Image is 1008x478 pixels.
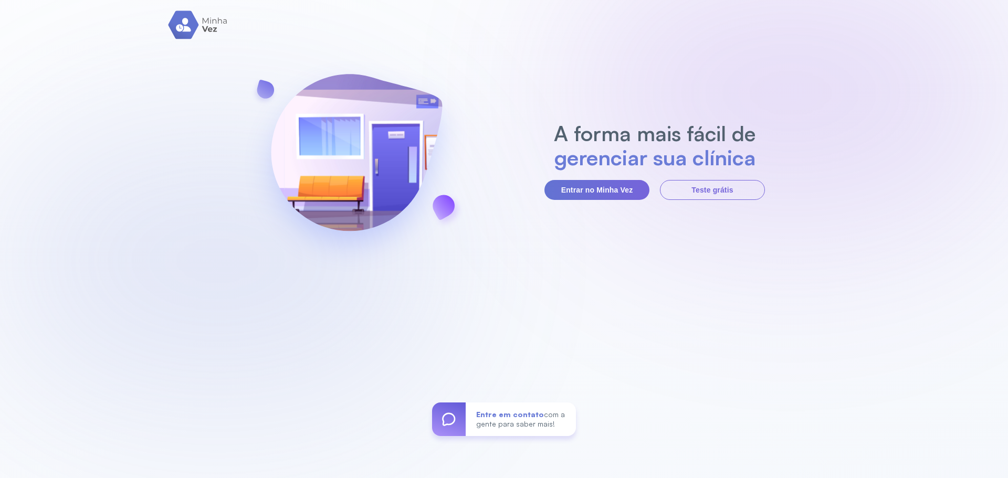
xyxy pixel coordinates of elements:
span: Entre em contato [476,410,544,419]
button: Entrar no Minha Vez [544,180,649,200]
h2: A forma mais fácil de [549,121,761,145]
a: Entre em contatocom a gente para saber mais! [432,402,576,436]
img: banner-login.svg [243,46,470,274]
img: logo.svg [168,10,228,39]
div: com a gente para saber mais! [466,402,576,436]
h2: gerenciar sua clínica [549,145,761,169]
button: Teste grátis [660,180,765,200]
